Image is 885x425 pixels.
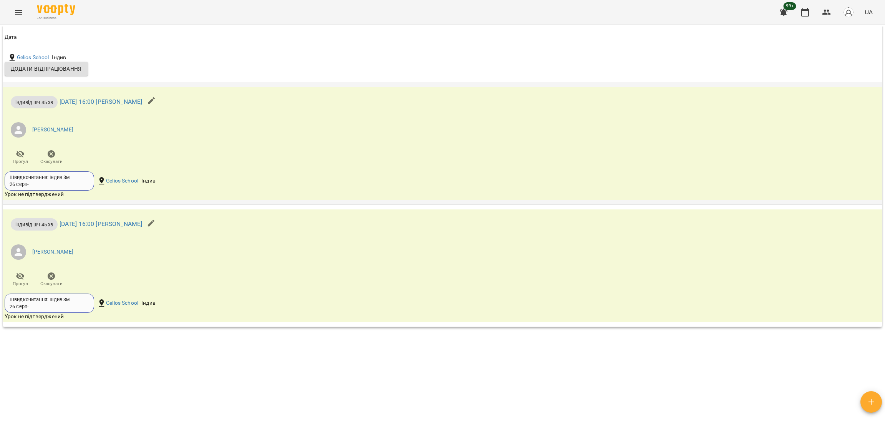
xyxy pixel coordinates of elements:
[10,181,29,188] div: 26 серп -
[37,4,75,15] img: Voopty Logo
[40,158,63,165] span: Скасувати
[50,52,68,63] div: Індив
[5,294,94,313] div: Швидкочитання: Індив 3м26 серп-
[5,171,94,191] div: Швидкочитання: Індив 3м26 серп-
[13,158,28,165] span: Прогул
[36,269,67,291] button: Скасувати
[9,3,28,22] button: Menu
[5,313,587,320] div: Урок не підтверджений
[32,126,73,134] a: [PERSON_NAME]
[11,221,58,228] span: індивід шч 45 хв
[106,177,138,185] a: Gelios School
[32,248,73,256] a: [PERSON_NAME]
[40,281,63,287] span: Скасувати
[37,16,75,21] span: For Business
[36,147,67,168] button: Скасувати
[60,98,143,105] a: [DATE] 16:00 [PERSON_NAME]
[10,174,89,181] div: Швидкочитання: Індив 3м
[11,99,58,106] span: індивід шч 45 хв
[17,54,49,61] a: Gelios School
[5,33,17,42] div: Sort
[10,303,29,310] div: 26 серп -
[13,281,28,287] span: Прогул
[60,221,143,228] a: [DATE] 16:00 [PERSON_NAME]
[106,299,138,307] a: Gelios School
[5,191,587,198] div: Урок не підтверджений
[5,33,880,42] span: Дата
[862,5,876,19] button: UA
[5,269,36,291] button: Прогул
[10,296,89,303] div: Швидкочитання: Індив 3м
[5,147,36,168] button: Прогул
[865,8,873,16] span: UA
[11,64,82,73] span: Додати відпрацювання
[784,2,796,10] span: 99+
[5,33,17,42] div: Дата
[140,298,157,309] div: Індив
[843,7,854,18] img: avatar_s.png
[5,62,88,76] button: Додати відпрацювання
[140,176,157,186] div: Індив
